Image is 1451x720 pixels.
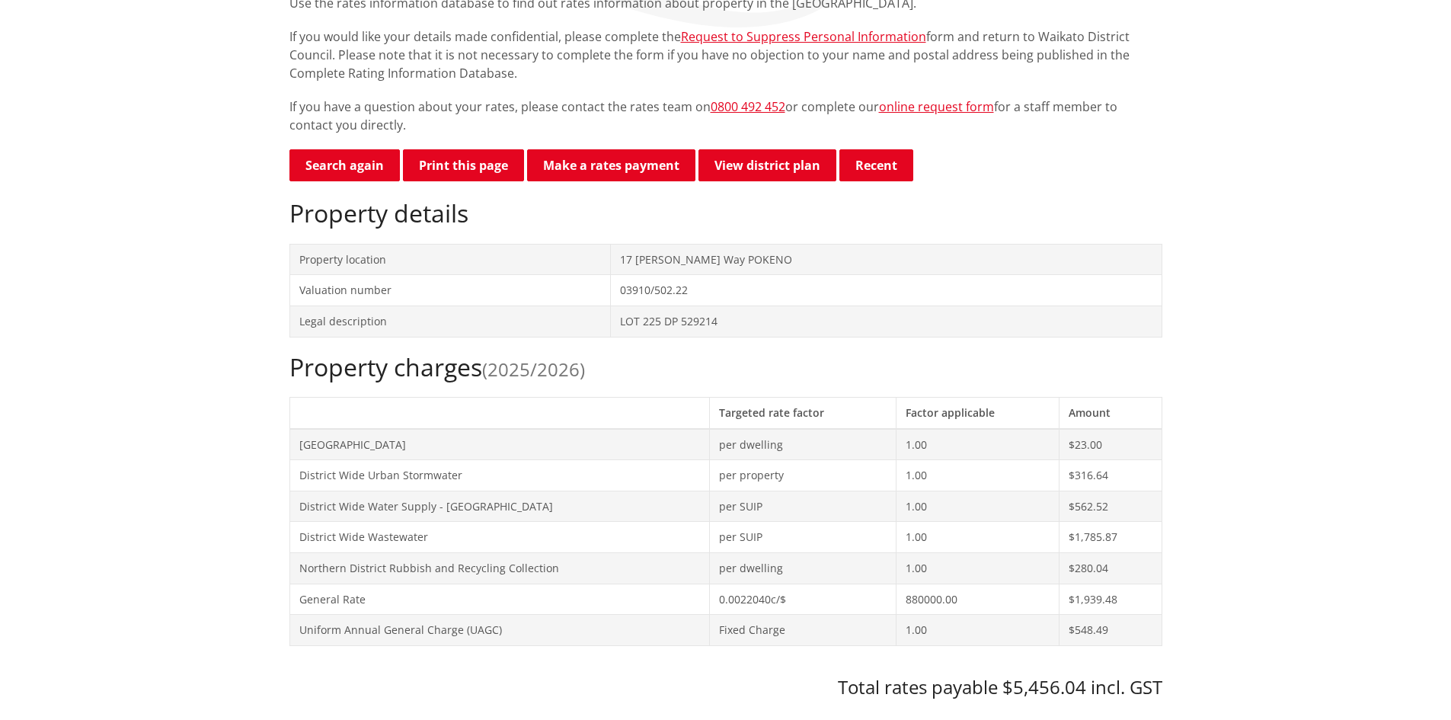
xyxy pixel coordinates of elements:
[709,615,896,646] td: Fixed Charge
[896,460,1059,491] td: 1.00
[289,615,709,646] td: Uniform Annual General Charge (UAGC)
[709,429,896,460] td: per dwelling
[289,584,709,615] td: General Rate
[839,149,913,181] button: Recent
[896,397,1059,428] th: Factor applicable
[896,429,1059,460] td: 1.00
[289,491,709,522] td: District Wide Water Supply - [GEOGRAPHIC_DATA]
[289,27,1162,82] p: If you would like your details made confidential, please complete the form and return to Waikato ...
[1059,615,1162,646] td: $548.49
[610,244,1162,275] td: 17 [PERSON_NAME] Way POKENO
[1381,656,1436,711] iframe: Messenger Launcher
[709,460,896,491] td: per property
[681,28,926,45] a: Request to Suppress Personal Information
[1059,397,1162,428] th: Amount
[1059,491,1162,522] td: $562.52
[289,149,400,181] a: Search again
[709,584,896,615] td: 0.0022040c/$
[1059,584,1162,615] td: $1,939.48
[289,275,610,306] td: Valuation number
[709,397,896,428] th: Targeted rate factor
[1059,429,1162,460] td: $23.00
[289,244,610,275] td: Property location
[610,275,1162,306] td: 03910/502.22
[896,552,1059,584] td: 1.00
[289,522,709,553] td: District Wide Wastewater
[1059,460,1162,491] td: $316.64
[896,522,1059,553] td: 1.00
[698,149,836,181] a: View district plan
[289,429,709,460] td: [GEOGRAPHIC_DATA]
[1059,522,1162,553] td: $1,785.87
[289,98,1162,134] p: If you have a question about your rates, please contact the rates team on or complete our for a s...
[879,98,994,115] a: online request form
[289,306,610,337] td: Legal description
[482,357,585,382] span: (2025/2026)
[289,460,709,491] td: District Wide Urban Stormwater
[289,199,1162,228] h2: Property details
[289,552,709,584] td: Northern District Rubbish and Recycling Collection
[610,306,1162,337] td: LOT 225 DP 529214
[289,677,1162,699] h3: Total rates payable $5,456.04 incl. GST
[896,584,1059,615] td: 880000.00
[709,491,896,522] td: per SUIP
[527,149,695,181] a: Make a rates payment
[403,149,524,181] button: Print this page
[709,522,896,553] td: per SUIP
[709,552,896,584] td: per dwelling
[289,353,1162,382] h2: Property charges
[896,615,1059,646] td: 1.00
[711,98,785,115] a: 0800 492 452
[896,491,1059,522] td: 1.00
[1059,552,1162,584] td: $280.04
